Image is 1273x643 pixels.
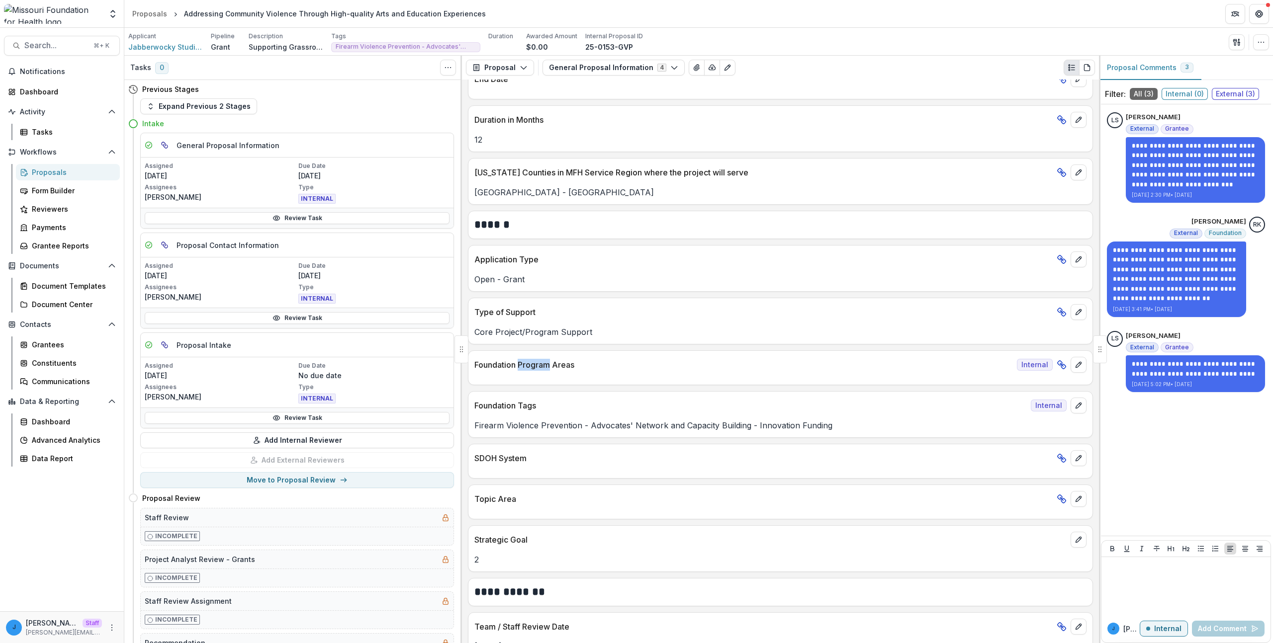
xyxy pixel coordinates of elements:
[145,270,296,281] p: [DATE]
[155,532,197,541] p: Incomplete
[298,194,336,204] span: INTERNAL
[298,383,450,392] p: Type
[32,358,112,368] div: Constituents
[32,185,112,196] div: Form Builder
[177,240,279,250] h5: Proposal Contact Information
[1126,331,1181,341] p: [PERSON_NAME]
[20,262,104,270] span: Documents
[298,270,450,281] p: [DATE]
[20,148,104,157] span: Workflows
[12,624,16,631] div: jonah@trytemelio.com
[20,68,116,76] span: Notifications
[128,6,171,21] a: Proposals
[16,182,120,199] a: Form Builder
[211,42,230,52] p: Grant
[249,42,323,52] p: Supporting Grassroots Efforts and Capacity to address Firearm Injury and Death (FID) - Core Suppo...
[474,359,1013,371] p: Foundation Program Areas
[24,41,88,50] span: Search...
[145,596,232,606] h5: Staff Review Assignment
[16,201,120,217] a: Reviewers
[1165,543,1177,555] button: Heading 1
[145,161,296,170] p: Assigned
[140,472,454,488] button: Move to Proposal Review
[336,43,476,50] span: Firearm Violence Prevention - Advocates' Network and Capacity Building - Innovation Funding
[145,261,296,270] p: Assigned
[1209,230,1242,237] span: Foundation
[155,615,197,624] p: Incomplete
[1071,112,1087,128] button: edit
[1180,543,1192,555] button: Heading 2
[1225,4,1245,24] button: Partners
[91,40,111,51] div: ⌘ + K
[145,170,296,181] p: [DATE]
[32,453,112,464] div: Data Report
[4,4,102,24] img: Missouri Foundation for Health logo
[440,60,456,76] button: Toggle View Cancelled Tasks
[298,161,450,170] p: Due Date
[145,212,450,224] a: Review Task
[298,294,336,304] span: INTERNAL
[16,296,120,313] a: Document Center
[1071,619,1087,635] button: edit
[16,355,120,371] a: Constituents
[1106,543,1118,555] button: Bold
[32,241,112,251] div: Grantee Reports
[4,258,120,274] button: Open Documents
[32,281,112,291] div: Document Templates
[474,273,1087,285] p: Open - Grant
[474,186,1087,198] p: [GEOGRAPHIC_DATA] - [GEOGRAPHIC_DATA]
[32,435,112,445] div: Advanced Analytics
[20,108,104,116] span: Activity
[16,413,120,430] a: Dashboard
[1253,222,1261,228] div: Renee Klann
[1099,56,1201,80] button: Proposal Comments
[157,337,173,353] button: View dependent tasks
[526,32,577,41] p: Awarded Amount
[1071,450,1087,466] button: edit
[1017,359,1053,371] span: Internal
[1126,112,1181,122] p: [PERSON_NAME]
[474,493,1053,505] p: Topic Area
[249,32,283,41] p: Description
[1064,60,1080,76] button: Plaintext view
[106,4,120,24] button: Open entity switcher
[16,432,120,448] a: Advanced Analytics
[145,370,296,381] p: [DATE]
[157,237,173,253] button: Parent task
[32,127,112,137] div: Tasks
[32,204,112,214] div: Reviewers
[1249,4,1269,24] button: Get Help
[298,261,450,270] p: Due Date
[20,86,112,97] div: Dashboard
[1111,335,1119,342] div: Linda Schust
[1212,88,1259,100] span: External ( 3 )
[488,32,513,41] p: Duration
[474,306,1053,318] p: Type of Support
[4,104,120,120] button: Open Activity
[474,419,1087,431] p: Firearm Violence Prevention - Advocates' Network and Capacity Building - Innovation Funding
[145,292,296,302] p: [PERSON_NAME]
[145,412,450,424] a: Review Task
[4,64,120,80] button: Notifications
[145,312,450,324] a: Review Task
[145,283,296,292] p: Assignees
[128,6,490,21] nav: breadcrumb
[1071,357,1087,373] button: edit
[1071,398,1087,413] button: edit
[466,60,534,76] button: Proposal
[1192,621,1265,637] button: Add Comment
[4,83,120,100] a: Dashboard
[585,42,633,52] p: 25-0153-GVP
[16,124,120,140] a: Tasks
[474,253,1053,265] p: Application Type
[1140,621,1188,637] button: Internal
[474,621,1053,633] p: Team / Staff Review Date
[1254,543,1266,555] button: Align Right
[145,512,189,523] h5: Staff Review
[474,554,1087,565] p: 2
[331,32,346,41] p: Tags
[1209,543,1221,555] button: Ordered List
[16,278,120,294] a: Document Templates
[4,144,120,160] button: Open Workflows
[1191,217,1246,227] p: [PERSON_NAME]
